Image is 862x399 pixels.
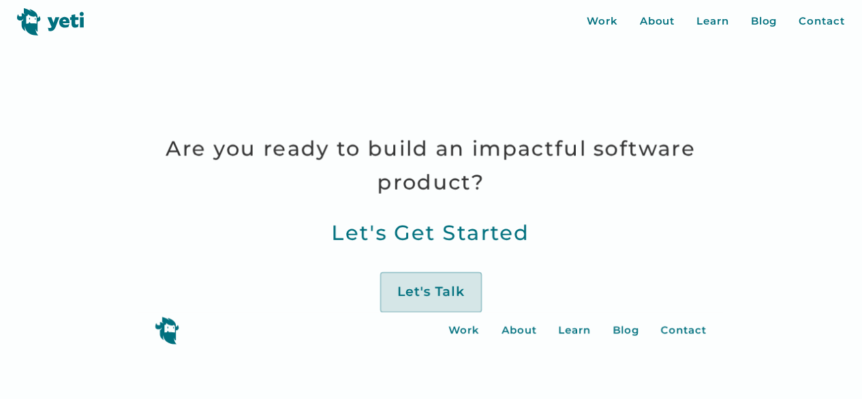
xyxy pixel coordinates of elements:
[661,323,707,338] a: Contact
[696,14,729,29] a: Learn
[138,132,724,200] p: Are you ready to build an impactful software product?
[155,316,180,344] img: yeti logo icon
[587,14,618,29] a: Work
[751,14,778,29] a: Blog
[449,323,480,338] a: Work
[640,14,675,29] a: About
[613,323,639,338] a: Blog
[502,323,537,338] a: About
[799,14,844,29] a: Contact
[397,284,465,301] div: Let's Talk
[17,8,84,35] img: Yeti logo
[138,216,724,250] p: Let's Get Started
[559,323,591,338] a: Learn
